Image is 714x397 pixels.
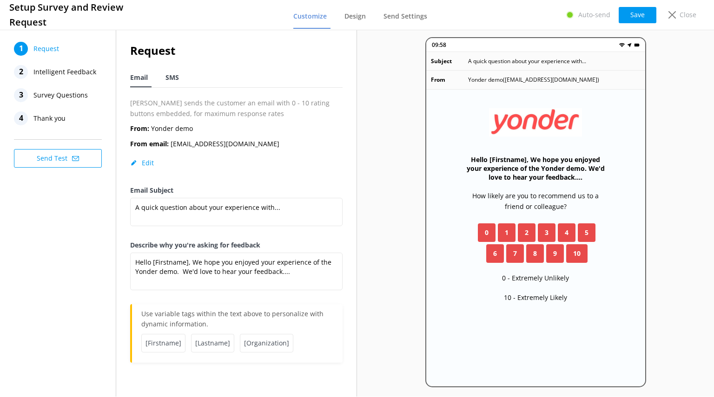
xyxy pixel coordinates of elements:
[565,228,569,238] span: 4
[432,40,446,49] p: 09:58
[33,65,96,79] span: Intelligent Feedback
[191,334,234,352] span: [Lastname]
[14,149,102,168] button: Send Test
[240,334,293,352] span: [Organization]
[585,228,588,238] span: 5
[619,7,656,23] button: Save
[627,42,632,48] img: near-me.png
[33,111,66,125] span: Thank you
[431,57,468,65] p: Subject
[468,57,586,65] p: A quick question about your experience with...
[130,158,154,168] button: Edit
[130,124,149,133] b: From:
[680,10,696,20] p: Close
[493,248,497,259] span: 6
[130,98,343,119] p: [PERSON_NAME] sends the customer an email with 0 - 10 rating buttons embedded, for maximum respon...
[573,248,581,259] span: 10
[463,191,608,212] p: How likely are you to recommend us to a friend or colleague?
[383,12,427,21] span: Send Settings
[468,75,599,84] p: Yonder demo ( [EMAIL_ADDRESS][DOMAIN_NAME] )
[130,73,148,82] span: Email
[14,65,28,79] div: 2
[513,248,517,259] span: 7
[485,228,489,238] span: 0
[130,198,343,226] textarea: A quick question about your experience with...
[33,42,59,56] span: Request
[545,228,549,238] span: 3
[130,139,279,149] p: [EMAIL_ADDRESS][DOMAIN_NAME]
[502,273,569,283] p: 0 - Extremely Unlikely
[293,12,327,21] span: Customize
[130,139,169,148] b: From email:
[505,228,509,238] span: 1
[130,240,343,250] label: Describe why you're asking for feedback
[14,42,28,56] div: 1
[130,42,343,59] h2: Request
[619,42,625,48] img: wifi.png
[33,88,88,102] span: Survey Questions
[344,12,366,21] span: Design
[504,293,567,303] p: 10 - Extremely Likely
[463,155,608,182] h3: Hello [Firstname], We hope you enjoyed your experience of the Yonder demo. We'd love to hear your...
[141,334,185,352] span: [Firstname]
[14,111,28,125] div: 4
[130,253,343,290] textarea: Hello [Firstname], We hope you enjoyed your experience of the Yonder demo. We'd love to hear your...
[578,10,610,20] p: Auto-send
[533,248,537,259] span: 8
[130,124,193,134] p: Yonder demo
[130,185,343,195] label: Email Subject
[165,73,179,82] span: SMS
[141,309,333,334] p: Use variable tags within the text above to personalize with dynamic information.
[489,108,582,137] img: 71-1756435731.jpg
[553,248,557,259] span: 9
[634,42,640,48] img: battery.png
[525,228,529,238] span: 2
[14,88,28,102] div: 3
[431,75,468,84] p: From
